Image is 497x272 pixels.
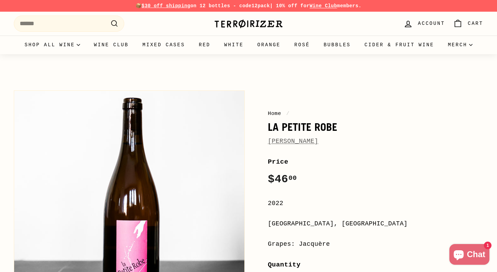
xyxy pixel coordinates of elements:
[268,110,281,117] a: Home
[268,239,483,249] div: Grapes: Jacquère
[217,36,251,54] a: White
[441,36,479,54] summary: Merch
[87,36,136,54] a: Wine Club
[18,36,87,54] summary: Shop all wine
[399,13,449,34] a: Account
[268,121,483,133] h1: La Petite Robe
[317,36,358,54] a: Bubbles
[268,138,318,145] a: [PERSON_NAME]
[358,36,441,54] a: Cider & Fruit Wine
[447,244,491,266] inbox-online-store-chat: Shopify online store chat
[192,36,217,54] a: Red
[136,36,192,54] a: Mixed Cases
[268,198,483,208] div: 2022
[418,20,445,27] span: Account
[449,13,487,34] a: Cart
[284,110,291,117] span: /
[268,173,297,186] span: $46
[288,36,317,54] a: Rosé
[310,3,337,9] a: Wine Club
[142,3,191,9] span: $30 off shipping
[268,219,483,229] div: [GEOGRAPHIC_DATA], [GEOGRAPHIC_DATA]
[268,157,483,167] label: Price
[289,174,297,182] sup: 00
[268,109,483,118] nav: breadcrumbs
[14,2,483,10] p: 📦 on 12 bottles - code | 10% off for members.
[252,3,270,9] strong: 12pack
[468,20,483,27] span: Cart
[268,260,483,270] label: Quantity
[251,36,288,54] a: Orange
